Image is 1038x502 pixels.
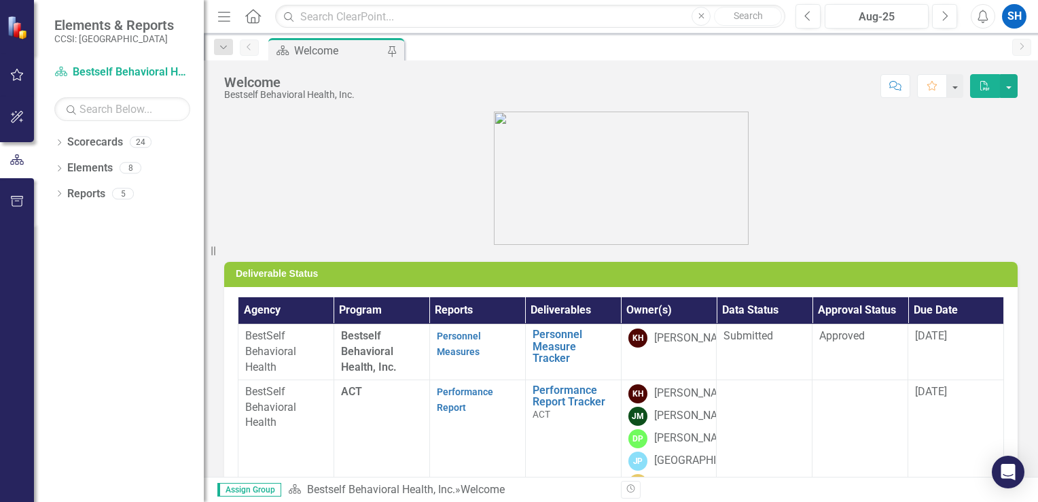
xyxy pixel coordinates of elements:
div: Welcome [461,483,505,496]
span: Elements & Reports [54,17,174,33]
p: BestSelf Behavioral Health [245,329,327,375]
td: Double-Click to Edit [812,380,908,501]
div: Aug-25 [829,9,924,25]
a: Bestself Behavioral Health, Inc. [307,483,455,496]
img: bestself.png [494,112,749,245]
div: 8 [120,163,141,174]
div: KH [628,329,647,348]
div: » [288,482,611,498]
td: Double-Click to Edit [812,324,908,380]
h3: Deliverable Status [236,269,1011,279]
span: ACT [341,385,362,398]
div: DP [628,429,647,448]
div: JM [628,407,647,426]
td: Double-Click to Edit Right Click for Context Menu [525,324,621,380]
div: [PERSON_NAME] [654,408,736,424]
div: Open Intercom Messenger [992,456,1024,488]
small: CCSI: [GEOGRAPHIC_DATA] [54,33,174,44]
td: Double-Click to Edit Right Click for Context Menu [525,380,621,501]
div: Welcome [224,75,355,90]
span: Approved [819,329,865,342]
span: [DATE] [915,385,947,398]
button: Search [714,7,782,26]
div: 24 [130,137,151,148]
span: Bestself Behavioral Health, Inc. [341,329,397,373]
a: Reports [67,186,105,202]
a: Personnel Measure Tracker [533,329,614,365]
div: [PERSON_NAME] [654,386,736,401]
span: Assign Group [217,483,281,497]
a: Personnel Measures [437,331,481,357]
div: KH [628,384,647,403]
div: [GEOGRAPHIC_DATA] [654,453,757,469]
div: 5 [112,188,134,199]
div: JP [628,452,647,471]
button: Aug-25 [825,4,929,29]
div: Welcome [294,42,384,59]
img: ClearPoint Strategy [7,16,31,39]
div: [PERSON_NAME] [654,431,736,446]
div: [PERSON_NAME] [654,331,736,346]
input: Search ClearPoint... [275,5,785,29]
span: Submitted [723,329,773,342]
span: [DATE] [915,329,947,342]
div: [PERSON_NAME] [654,475,736,491]
span: Search [734,10,763,21]
a: Elements [67,161,113,176]
input: Search Below... [54,97,190,121]
a: Bestself Behavioral Health, Inc. [54,65,190,80]
div: Bestself Behavioral Health, Inc. [224,90,355,100]
td: Double-Click to Edit [717,324,812,380]
a: Performance Report [437,386,493,413]
div: MS [628,474,647,493]
span: ACT [533,409,550,420]
td: Double-Click to Edit [717,380,812,501]
a: Scorecards [67,135,123,150]
a: Performance Report Tracker [533,384,614,408]
button: SH [1002,4,1026,29]
p: BestSelf Behavioral Health [245,384,327,431]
